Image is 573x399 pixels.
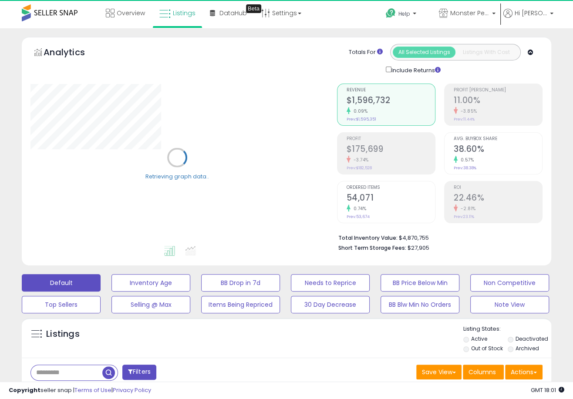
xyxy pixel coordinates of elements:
div: Retrieving graph data.. [145,172,209,180]
button: Selling @ Max [111,296,190,313]
span: ROI [454,185,542,190]
button: Top Sellers [22,296,101,313]
small: 0.57% [458,157,474,163]
strong: Copyright [9,386,40,394]
button: Save View [416,365,462,379]
h2: 38.60% [454,144,542,156]
small: -2.81% [458,205,476,212]
button: Needs to Reprice [291,274,370,292]
span: Hi [PERSON_NAME] [515,9,547,17]
h2: $1,596,732 [347,95,435,107]
button: Listings With Cost [455,47,518,58]
button: Columns [463,365,504,379]
button: BB Blw Min No Orders [381,296,459,313]
button: Items Being Repriced [201,296,280,313]
h2: $175,699 [347,144,435,156]
h5: Analytics [44,46,102,60]
span: Avg. Buybox Share [454,137,542,141]
small: 0.74% [351,205,367,212]
button: Note View [470,296,549,313]
span: Profit [347,137,435,141]
div: Tooltip anchor [246,4,261,13]
label: Archived [516,345,539,352]
h2: 22.46% [454,193,542,205]
button: Non Competitive [470,274,549,292]
a: Help [379,1,431,28]
label: Deactivated [516,335,548,342]
span: Listings [173,9,195,17]
span: Monster Pets [450,9,489,17]
span: 2025-10-8 18:01 GMT [531,386,564,394]
span: $27,905 [408,244,429,252]
span: Columns [469,368,496,376]
button: Inventory Age [111,274,190,292]
button: Filters [122,365,156,380]
span: Profit [PERSON_NAME] [454,88,542,93]
button: 30 Day Decrease [291,296,370,313]
button: Default [22,274,101,292]
div: seller snap | | [9,386,151,395]
small: Prev: 23.11% [454,214,474,219]
button: BB Price Below Min [381,274,459,292]
button: BB Drop in 7d [201,274,280,292]
span: Overview [117,9,145,17]
small: -3.85% [458,108,477,114]
small: Prev: 53,674 [347,214,370,219]
button: Actions [505,365,543,379]
small: 0.09% [351,108,368,114]
label: Active [471,335,487,342]
small: Prev: 11.44% [454,117,475,122]
span: DataHub [219,9,247,17]
small: Prev: 38.38% [454,165,476,171]
a: Terms of Use [74,386,111,394]
a: Privacy Policy [113,386,151,394]
span: Help [398,10,410,17]
small: Prev: $1,595,351 [347,117,376,122]
li: $4,870,755 [338,232,536,242]
a: Hi [PERSON_NAME] [503,9,553,28]
b: Short Term Storage Fees: [338,244,406,251]
i: Get Help [385,8,396,19]
div: Totals For [349,48,383,57]
h2: 11.00% [454,95,542,107]
small: -3.74% [351,157,369,163]
span: Ordered Items [347,185,435,190]
h2: 54,071 [347,193,435,205]
h5: Listings [46,328,80,340]
label: Out of Stock [471,345,503,352]
small: Prev: $182,528 [347,165,372,171]
b: Total Inventory Value: [338,234,398,241]
button: All Selected Listings [393,47,455,58]
span: Revenue [347,88,435,93]
p: Listing States: [463,325,551,333]
div: Include Returns [379,65,451,75]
